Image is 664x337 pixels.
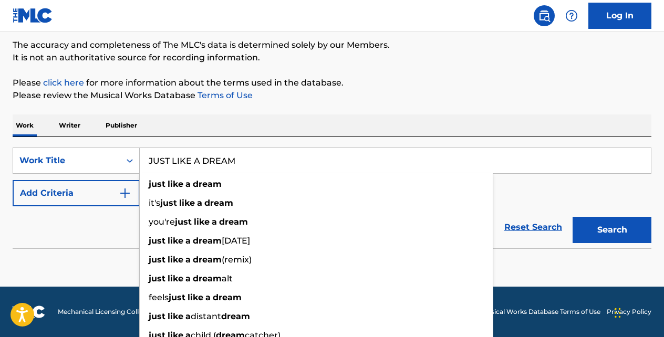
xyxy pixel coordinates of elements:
a: Musical Works Database Terms of Use [481,307,600,317]
strong: just [175,217,192,227]
strong: a [185,311,191,321]
img: search [538,9,551,22]
strong: a [197,198,202,208]
p: Please review the Musical Works Database [13,89,651,102]
strong: a [205,292,211,302]
span: it's [149,198,160,208]
strong: dream [213,292,242,302]
span: Mechanical Licensing Collective © 2025 [58,307,180,317]
strong: just [149,273,165,283]
span: feels [149,292,169,302]
button: Search [573,217,651,243]
img: 9d2ae6d4665cec9f34b9.svg [119,187,131,199]
strong: just [149,255,165,265]
p: Writer [56,114,84,136]
strong: dream [219,217,248,227]
span: (remix) [222,255,252,265]
img: logo [13,306,45,318]
strong: like [188,292,203,302]
strong: a [185,236,191,246]
strong: dream [193,255,222,265]
span: alt [222,273,233,283]
strong: a [185,255,191,265]
strong: like [168,236,183,246]
div: Drag [615,297,621,329]
strong: a [212,217,217,227]
strong: dream [193,236,222,246]
span: [DATE] [222,236,250,246]
strong: like [179,198,195,208]
p: Please for more information about the terms used in the database. [13,77,651,89]
button: Add Criteria [13,180,140,206]
a: click here [43,78,84,88]
a: Log In [588,3,651,29]
strong: just [169,292,185,302]
strong: dream [193,179,222,189]
a: Privacy Policy [607,307,651,317]
p: Work [13,114,37,136]
strong: like [168,273,183,283]
strong: just [149,179,165,189]
strong: like [168,255,183,265]
img: help [565,9,578,22]
strong: just [149,311,165,321]
div: Work Title [19,154,114,167]
strong: like [194,217,210,227]
a: Public Search [534,5,555,26]
strong: just [149,236,165,246]
strong: like [168,311,183,321]
span: you're [149,217,175,227]
p: It is not an authoritative source for recording information. [13,51,651,64]
iframe: Chat Widget [611,287,664,337]
strong: dream [221,311,250,321]
div: Help [561,5,582,26]
a: Terms of Use [195,90,253,100]
form: Search Form [13,148,651,248]
a: Reset Search [499,216,567,239]
p: Publisher [102,114,140,136]
strong: dream [193,273,222,283]
p: The accuracy and completeness of The MLC's data is determined solely by our Members. [13,39,651,51]
span: distant [191,311,221,321]
img: MLC Logo [13,8,53,23]
strong: like [168,179,183,189]
strong: dream [204,198,233,208]
strong: a [185,273,191,283]
strong: just [160,198,177,208]
strong: a [185,179,191,189]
